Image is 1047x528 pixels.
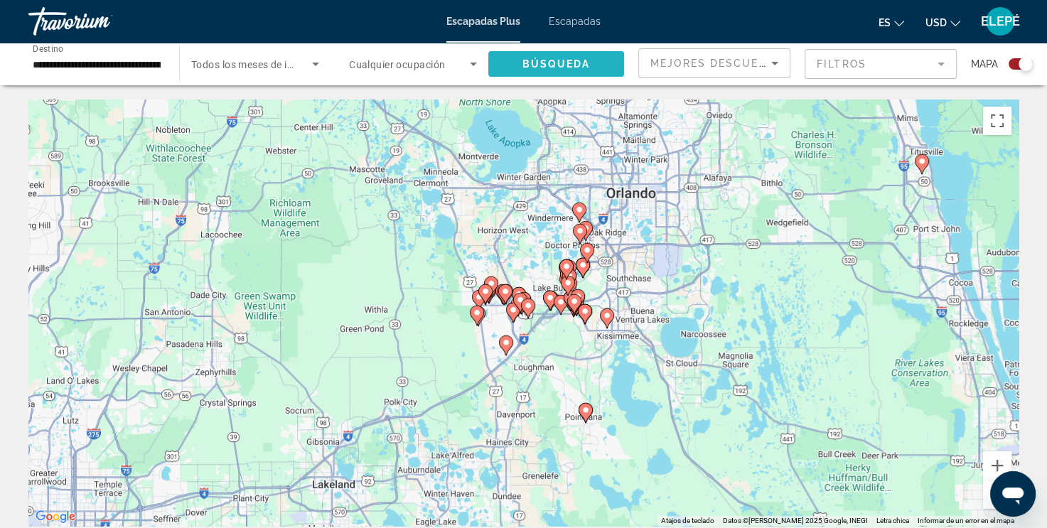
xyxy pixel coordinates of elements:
button: Alternar la vista de pantalla completa [983,107,1011,135]
a: Informar de un error en el mapa [918,517,1014,524]
span: ELEPÉ [981,14,1020,28]
button: Atajos de teclado [661,516,714,526]
button: Alejar [983,480,1011,509]
a: Escapadas [549,16,601,27]
button: Menú de usuario [982,6,1019,36]
span: Destino [33,43,63,53]
span: Datos ©[PERSON_NAME] 2025 Google, INEGI [723,517,868,524]
span: USD [925,17,947,28]
button: Cambiar moneda [925,12,960,33]
mat-select: Ordenar por [650,55,778,72]
img: Google [32,507,79,526]
span: Mejores descuentos [650,58,793,69]
a: Escapadas Plus [446,16,520,27]
button: Cambiar idioma [879,12,904,33]
a: Travorium [28,3,171,40]
button: Filtro [805,48,957,80]
span: Cualquier ocupación [349,59,445,70]
button: Acercar [983,451,1011,480]
a: Términos (se abre en una pestaña nueva) [876,517,909,524]
iframe: Button to launch messaging window [990,471,1036,517]
button: Búsqueda [488,51,624,77]
span: Mapa [971,54,998,74]
span: Todos los meses de inicio [191,59,309,70]
span: es [879,17,891,28]
a: Abrir esta área en Google Maps (se abre en una ventana nueva) [32,507,79,526]
span: Búsqueda [522,58,591,70]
